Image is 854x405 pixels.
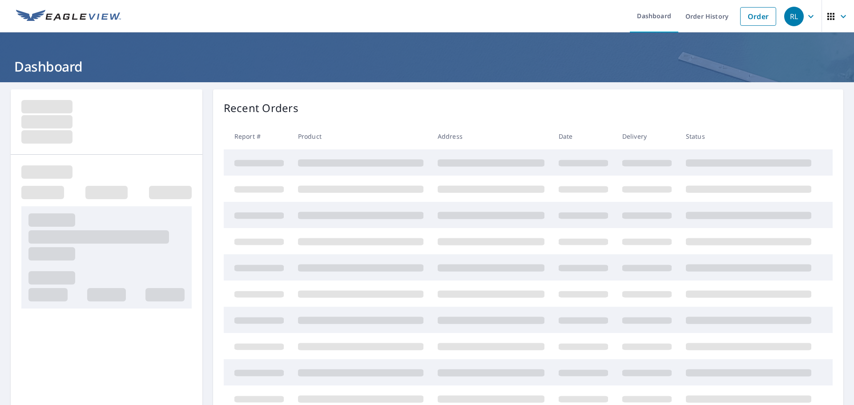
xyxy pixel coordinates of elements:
[224,100,298,116] p: Recent Orders
[431,123,552,149] th: Address
[740,7,776,26] a: Order
[784,7,804,26] div: RL
[679,123,818,149] th: Status
[11,57,843,76] h1: Dashboard
[615,123,679,149] th: Delivery
[291,123,431,149] th: Product
[16,10,121,23] img: EV Logo
[224,123,291,149] th: Report #
[552,123,615,149] th: Date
